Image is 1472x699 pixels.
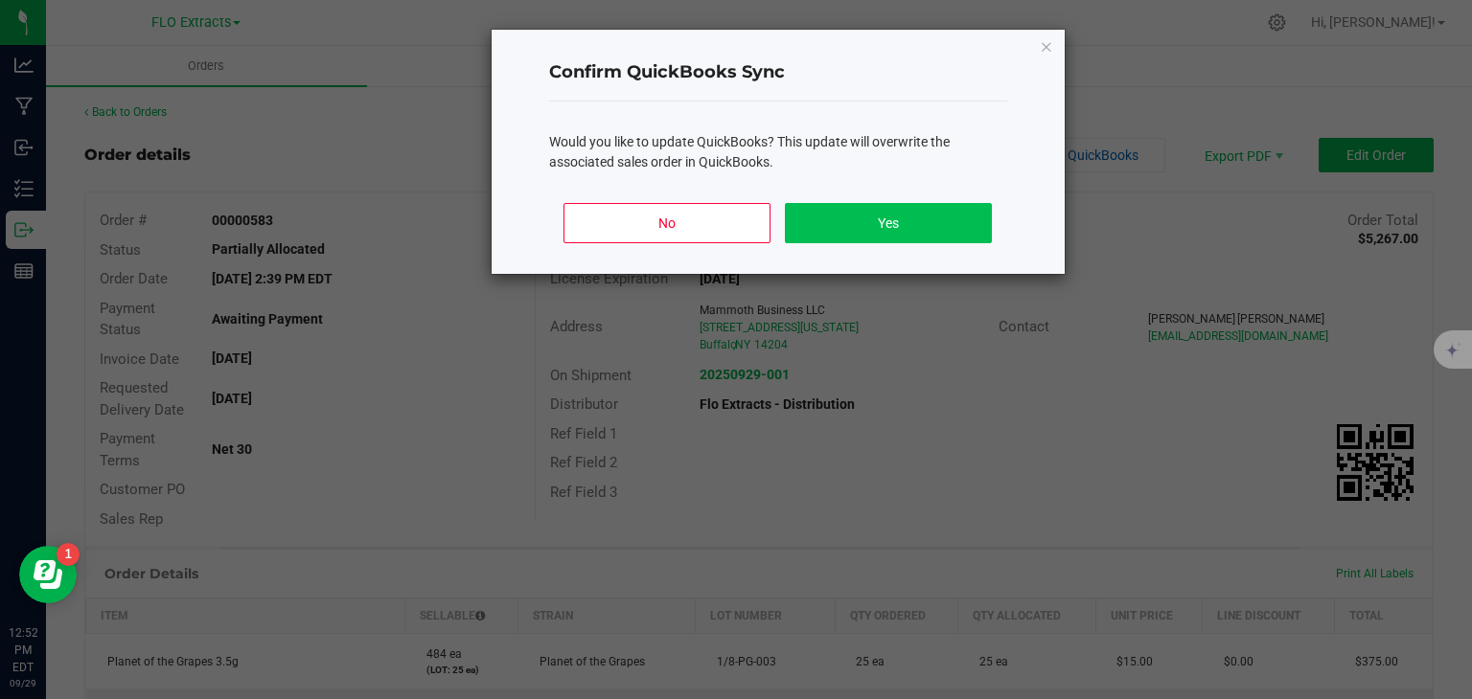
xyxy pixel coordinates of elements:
[785,203,991,243] button: Yes
[19,546,77,603] iframe: Resource center
[563,203,770,243] button: No
[57,543,80,566] iframe: Resource center unread badge
[549,60,1007,85] h4: Confirm QuickBooks Sync
[1040,34,1053,57] button: Close
[549,132,1007,172] div: Would you like to update QuickBooks? This update will overwrite the associated sales order in Qui...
